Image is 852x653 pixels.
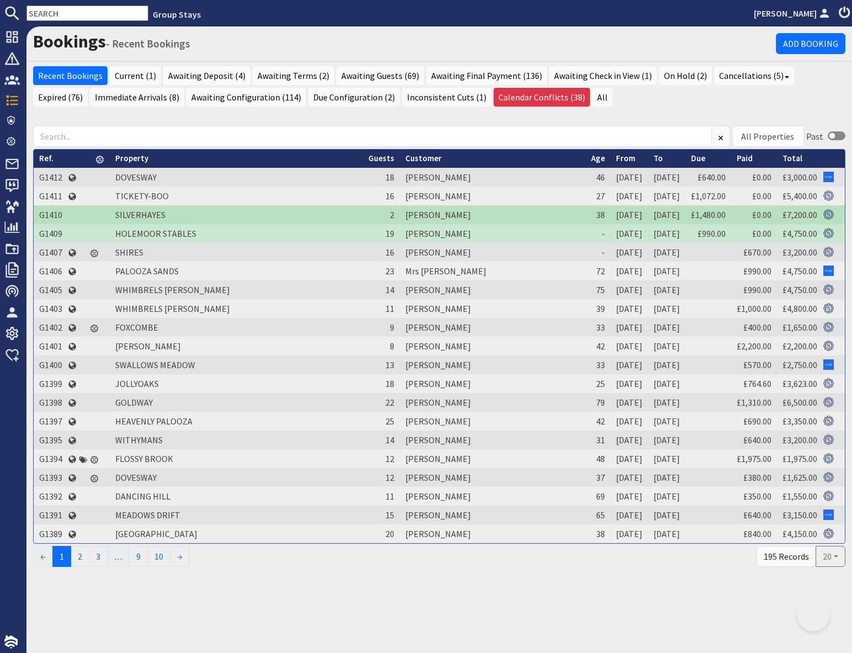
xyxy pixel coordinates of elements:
td: [PERSON_NAME] [400,299,586,318]
img: Referer: Group Stays [823,228,834,238]
img: Referer: Group Stays [823,378,834,389]
td: [DATE] [648,337,685,355]
span: 22 [385,397,394,408]
td: G1412 [34,168,68,187]
td: [PERSON_NAME] [400,449,586,468]
a: HOLEMOOR STABLES [115,228,196,239]
td: G1405 [34,280,68,299]
img: Referer: Group Stays [823,491,834,501]
td: G1411 [34,187,68,205]
td: [DATE] [648,506,685,524]
td: [DATE] [648,431,685,449]
img: Referer: Group Stays [823,528,834,539]
a: £3,150.00 [783,509,817,521]
div: Combobox [732,126,804,147]
a: £690.00 [743,416,771,427]
a: £1,975.00 [737,453,771,464]
td: G1398 [34,393,68,412]
td: 75 [586,280,610,299]
a: £6,500.00 [783,397,817,408]
a: From [616,153,635,163]
td: 38 [586,205,610,224]
a: FLOSSY BROOK [115,453,173,464]
a: Group Stays [153,9,201,20]
img: Referer: Google [823,359,834,370]
td: [DATE] [648,187,685,205]
a: Paid [737,153,753,163]
a: Calendar Conflicts (38) [494,88,590,107]
td: [PERSON_NAME] [400,524,586,543]
a: SWALLOWS MEADOW [115,359,195,370]
a: Awaiting Configuration (114) [186,88,306,107]
span: 11 [385,491,394,502]
td: G1402 [34,318,68,337]
a: £2,200.00 [783,341,817,352]
a: Awaiting Guests (69) [336,66,424,85]
input: Search... [33,126,712,147]
td: G1406 [34,262,68,280]
th: Due [685,150,731,168]
td: G1409 [34,224,68,243]
a: £1,000.00 [737,303,771,314]
a: £1,480.00 [691,209,726,220]
a: FOXCOMBE [115,322,158,333]
span: 9 [390,322,394,333]
td: 33 [586,318,610,337]
a: £5,400.00 [783,190,817,201]
span: 2 [390,209,394,220]
td: [DATE] [648,524,685,543]
a: DOVESWAY [115,472,157,483]
td: [DATE] [648,318,685,337]
a: £840.00 [743,528,771,539]
td: 33 [586,355,610,374]
a: Ref. [39,153,53,163]
a: £1,975.00 [783,453,817,464]
a: £3,623.00 [783,378,817,389]
input: SEARCH [26,6,148,21]
td: [DATE] [648,205,685,224]
td: [DATE] [610,337,648,355]
td: 46 [586,168,610,187]
td: [DATE] [648,468,685,487]
a: £990.00 [743,266,771,277]
span: 18 [385,378,394,389]
td: 27 [586,187,610,205]
a: 3 [89,546,108,567]
span: 14 [385,284,394,295]
td: - [586,224,610,243]
a: £570.00 [743,359,771,370]
a: £990.00 [698,228,726,239]
span: 15 [385,509,394,521]
a: Due Configuration (2) [308,88,400,107]
td: [DATE] [610,280,648,299]
td: G1399 [34,374,68,393]
span: 1 [52,546,71,567]
div: All Properties [741,130,794,143]
a: All [592,88,613,107]
a: Inconsistent Cuts (1) [402,88,491,107]
span: 14 [385,434,394,445]
td: [PERSON_NAME] [400,393,586,412]
td: [PERSON_NAME] [400,187,586,205]
a: £3,000.00 [783,172,817,183]
a: Awaiting Deposit (4) [163,66,250,85]
td: [PERSON_NAME] [400,412,586,431]
a: SHIRES [115,247,143,258]
td: - [586,243,610,262]
td: 48 [586,449,610,468]
img: Referer: Group Stays [823,322,834,332]
td: [PERSON_NAME] [400,243,586,262]
td: [PERSON_NAME] [400,506,586,524]
td: [DATE] [648,412,685,431]
td: [DATE] [648,280,685,299]
td: [DATE] [610,468,648,487]
a: [GEOGRAPHIC_DATA] [115,528,197,539]
td: G1410 [34,205,68,224]
td: G1394 [34,449,68,468]
a: SILVERHAYES [115,209,165,220]
img: Referer: Group Stays [823,397,834,407]
span: 20 [385,528,394,539]
a: Current (1) [110,66,161,85]
a: £3,200.00 [783,434,817,445]
a: On Hold (2) [659,66,712,85]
